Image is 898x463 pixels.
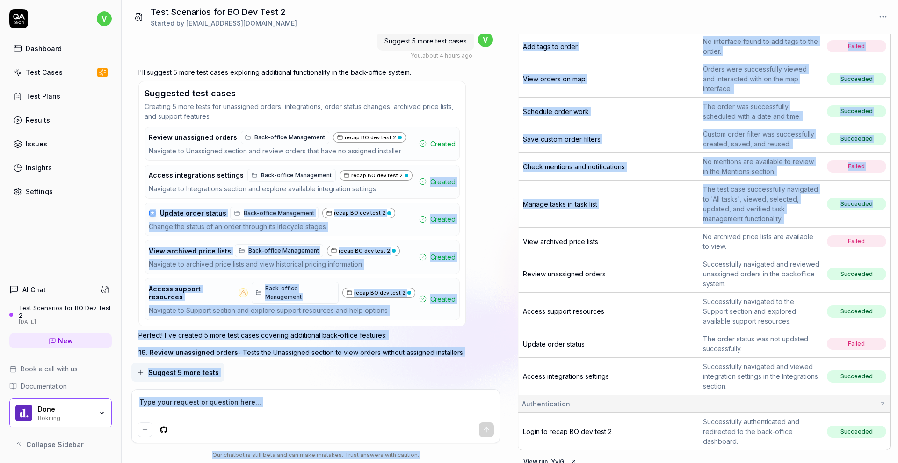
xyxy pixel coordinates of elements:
span: Failed [827,160,886,173]
span: Succeeded [827,305,886,318]
div: Successfully navigated and viewed integration settings in the Integrations section. [703,362,819,391]
a: Insights [9,159,112,177]
p: Perfect! I've created 5 more test cases covering additional back-office features: [138,330,466,340]
div: Successfully authenticated and redirected to the back-office dashboard. [703,417,819,446]
a: Book a call with us [9,364,112,374]
div: Successfully navigated and reviewed unassigned orders in the backoffice system. [703,259,819,289]
span: Suggest 5 more tests [148,368,219,377]
span: Succeeded [827,198,886,210]
span: You [411,52,421,59]
span: Documentation [21,381,67,391]
span: Access integrations settings [149,171,244,180]
div: [DATE] [19,319,112,326]
span: Failed [827,40,886,52]
a: Dashboard [9,39,112,58]
a: View orders on map [523,75,586,83]
span: Suggest 5 more test cases [384,37,467,45]
img: Done Logo [15,405,32,421]
a: Review unassigned orders [523,270,606,278]
a: Back-office Management [247,169,336,182]
a: Login to recap BO dev test 2 [523,427,612,435]
h1: Test Scenarios for BO Dev Test 2 [151,6,297,18]
span: Succeeded [827,426,886,438]
span: Created [430,252,456,262]
div: Navigate to archived price lists and view historical pricing information [149,259,400,270]
span: Review unassigned orders [149,133,237,142]
div: recap BO dev test 2 [327,246,400,256]
span: Created [430,139,456,149]
span: [EMAIL_ADDRESS][DOMAIN_NAME] [186,19,297,27]
div: No archived price lists are available to view. [703,231,819,251]
a: Back-office Management [230,207,319,220]
div: recap BO dev test 2 [333,132,406,143]
a: Issues [9,135,112,153]
a: Back-office Management [252,282,339,304]
div: Navigate to Support section and explore support resources and help options [149,305,415,316]
div: No interface found to add tags to the order. [703,36,819,56]
span: 16. Review unassigned orders [138,348,238,356]
a: Save custom order filters [523,135,601,143]
div: Orders were successfully viewed and interacted with on the map interface. [703,64,819,94]
span: Succeeded [827,133,886,145]
span: Succeeded [827,73,886,85]
span: Created [430,214,456,224]
a: Manage tasks in task list [523,200,597,208]
div: recap BO dev test 2 [322,208,395,218]
a: Back-office Management [241,131,329,144]
a: Back-office Management [235,244,323,257]
span: Succeeded [827,268,886,280]
div: Change the status of an order through its lifecycle stages [149,222,395,232]
a: Test Cases [9,63,112,81]
div: Custom order filter was successfully created, saved, and reused. [703,129,819,149]
p: Creating 5 more tests for unassigned orders, integrations, order status changes, archived price l... [145,101,460,121]
a: Access support resources [523,307,604,315]
h3: Suggested test cases [145,87,460,100]
button: v [97,9,112,28]
div: The test case successfully navigated to 'All tasks', viewed, selected, updated, and verified task... [703,184,819,224]
div: Test Plans [26,91,60,101]
a: Update order status [523,340,585,348]
span: Back-office Management [244,209,314,217]
span: Failed [827,338,886,350]
span: Succeeded [827,105,886,117]
h4: AI Chat [22,285,46,295]
div: Dashboard [26,43,62,53]
div: The order status was not updated successfully. [703,334,819,354]
button: Suggest 5 more tests [131,363,224,382]
span: Back-office Management [261,171,332,180]
span: Created [430,177,456,187]
a: View archived price lists [523,238,598,246]
span: Update order status [160,209,226,217]
span: Back-office Management [254,133,325,142]
a: Check mentions and notifications [523,163,625,171]
span: View archived price lists [149,247,231,255]
span: Collapse Sidebar [26,440,84,449]
button: Done LogoDoneBokning [9,398,112,427]
a: Add tags to order [523,43,578,51]
div: Bokning [38,413,92,421]
div: Done [38,405,92,413]
span: Back-office Management [265,284,334,301]
div: Results [26,115,50,125]
span: Access integrations settings [523,372,609,380]
button: Collapse Sidebar [9,435,112,454]
span: Failed [827,235,886,247]
button: Add attachment [138,422,152,437]
div: recap BO dev test 2 [342,288,415,298]
div: Navigate to Unassigned section and review orders that have no assigned installer [149,146,406,157]
div: Insights [26,163,52,173]
span: Succeeded [827,370,886,383]
div: Successfully navigated to the Support section and explored available support resources. [703,297,819,326]
p: - Tests the Unassigned section to view orders without assigned installers [138,347,466,357]
a: Documentation [9,381,112,391]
